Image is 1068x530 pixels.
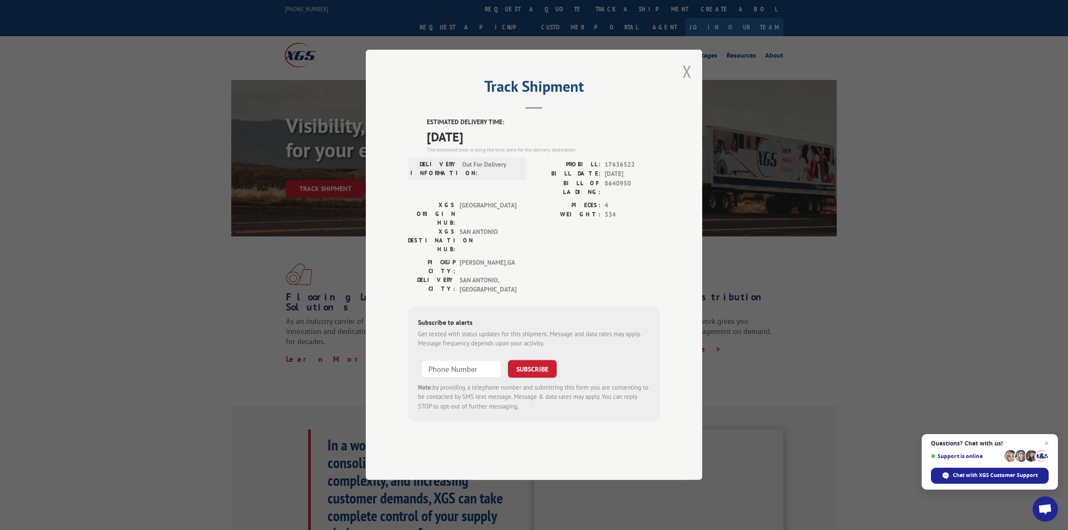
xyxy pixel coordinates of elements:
[534,201,600,210] label: PIECES:
[605,160,660,170] span: 17636522
[427,118,660,127] label: ESTIMATED DELIVERY TIME:
[460,227,516,254] span: SAN ANTONIO
[408,276,455,294] label: DELIVERY CITY:
[408,201,455,227] label: XGS ORIGIN HUB:
[460,258,516,276] span: [PERSON_NAME] , GA
[410,160,458,178] label: DELIVERY INFORMATION:
[418,383,650,411] div: by providing a telephone number and submitting this form you are consenting to be contacted by SM...
[605,201,660,210] span: 4
[931,468,1049,484] div: Chat with XGS Customer Support
[1042,438,1052,448] span: Close chat
[408,80,660,96] h2: Track Shipment
[408,258,455,276] label: PICKUP CITY:
[534,170,600,179] label: BILL DATE:
[605,179,660,196] span: 8640950
[534,160,600,170] label: PROBILL:
[1033,496,1058,522] div: Open chat
[605,210,660,220] span: 334
[534,210,600,220] label: WEIGHT:
[418,329,650,348] div: Get texted with status updates for this shipment. Message and data rates may apply. Message frequ...
[462,160,519,178] span: Out For Delivery
[682,60,692,82] button: Close modal
[931,453,1002,459] span: Support is online
[418,383,433,391] strong: Note:
[534,179,600,196] label: BILL OF LADING:
[408,227,455,254] label: XGS DESTINATION HUB:
[605,170,660,179] span: [DATE]
[421,360,501,378] input: Phone Number
[953,472,1038,479] span: Chat with XGS Customer Support
[931,440,1049,447] span: Questions? Chat with us!
[418,317,650,329] div: Subscribe to alerts
[460,276,516,294] span: SAN ANTONIO , [GEOGRAPHIC_DATA]
[427,146,660,154] div: The estimated time is using the time zone for the delivery destination.
[427,127,660,146] span: [DATE]
[508,360,557,378] button: SUBSCRIBE
[460,201,516,227] span: [GEOGRAPHIC_DATA]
